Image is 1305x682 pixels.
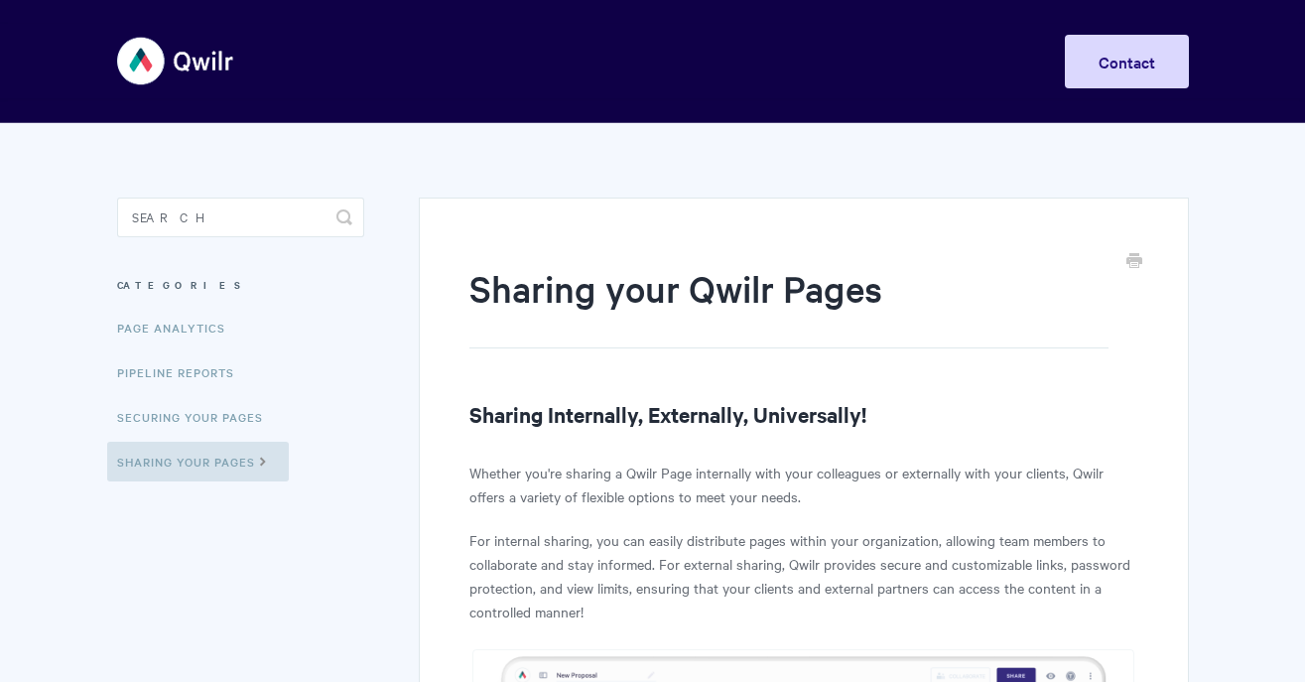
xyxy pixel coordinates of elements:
[117,397,278,437] a: Securing Your Pages
[107,442,289,481] a: Sharing Your Pages
[469,263,1108,348] h1: Sharing your Qwilr Pages
[469,528,1137,623] p: For internal sharing, you can easily distribute pages within your organization, allowing team mem...
[117,267,364,303] h3: Categories
[1126,251,1142,273] a: Print this Article
[469,461,1137,508] p: Whether you're sharing a Qwilr Page internally with your colleagues or externally with your clien...
[117,308,240,347] a: Page Analytics
[117,24,235,98] img: Qwilr Help Center
[117,352,249,392] a: Pipeline reports
[1065,35,1189,88] a: Contact
[469,398,1137,430] h2: Sharing Internally, Externally, Universally!
[117,198,364,237] input: Search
